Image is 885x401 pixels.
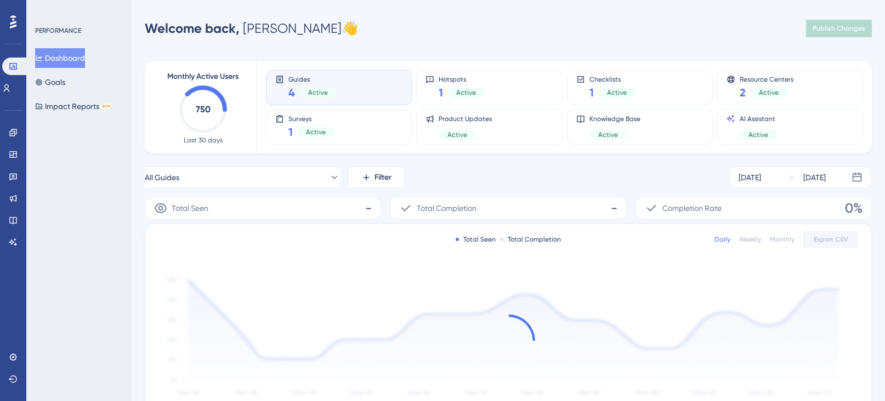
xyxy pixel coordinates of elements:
[145,167,340,188] button: All Guides
[101,104,111,109] div: BETA
[439,85,443,100] span: 1
[145,171,179,184] span: All Guides
[456,235,496,244] div: Total Seen
[349,167,404,188] button: Filter
[759,88,779,97] span: Active
[184,136,223,145] span: Last 30 days
[35,96,111,116] button: Impact ReportsBETA
[770,235,795,244] div: Monthly
[172,202,208,215] span: Total Seen
[145,20,240,36] span: Welcome back,
[375,171,392,184] span: Filter
[845,199,863,217] span: 0%
[447,130,467,139] span: Active
[740,75,793,83] span: Resource Centers
[803,171,826,184] div: [DATE]
[439,75,485,83] span: Hotspots
[35,72,65,92] button: Goals
[456,88,476,97] span: Active
[739,171,761,184] div: [DATE]
[306,128,326,136] span: Active
[598,130,618,139] span: Active
[288,124,293,140] span: 1
[803,231,858,248] button: Export CSV
[748,130,768,139] span: Active
[714,235,730,244] div: Daily
[814,235,848,244] span: Export CSV
[806,20,872,37] button: Publish Changes
[288,114,334,122] span: Surveys
[167,70,239,83] span: Monthly Active Users
[739,235,761,244] div: Weekly
[611,199,617,217] span: -
[589,75,636,83] span: Checklists
[145,20,358,37] div: [PERSON_NAME] 👋
[365,199,372,217] span: -
[740,85,746,100] span: 2
[589,85,594,100] span: 1
[500,235,561,244] div: Total Completion
[308,88,328,97] span: Active
[607,88,627,97] span: Active
[439,114,492,123] span: Product Updates
[740,114,777,123] span: AI Assistant
[589,114,640,123] span: Knowledge Base
[196,104,211,114] text: 750
[417,202,476,215] span: Total Completion
[288,75,337,83] span: Guides
[813,24,865,33] span: Publish Changes
[662,202,722,215] span: Completion Rate
[288,85,295,100] span: 4
[35,26,81,35] div: PERFORMANCE
[35,48,85,68] button: Dashboard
